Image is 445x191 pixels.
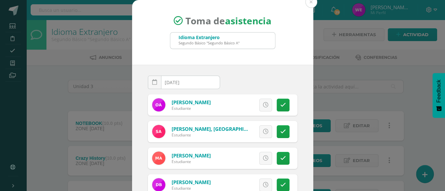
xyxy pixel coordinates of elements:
div: Segundo Básico "Segundo Básico A" [179,40,239,45]
a: [PERSON_NAME] [172,99,211,106]
div: Estudiante [172,185,211,191]
img: a8bdca864b2b6b4a6868a784cacbe5ce.png [152,152,165,165]
a: [PERSON_NAME] [172,179,211,185]
input: Fecha de Inasistencia [148,76,220,89]
div: Estudiante [172,132,251,138]
input: Busca un grado o sección aquí... [170,33,275,49]
a: [PERSON_NAME] [172,152,211,159]
div: Estudiante [172,159,211,164]
span: Toma de [185,14,271,27]
span: Excusa [228,179,246,191]
div: Estudiante [172,106,211,111]
button: Feedback - Mostrar encuesta [432,73,445,118]
span: Excusa [228,152,246,164]
img: 5d8b4df31e5746aedd4c829252c230ee.png [152,98,165,111]
a: [PERSON_NAME], [GEOGRAPHIC_DATA] [172,126,264,132]
span: Feedback [436,80,442,103]
span: Excusa [228,99,246,111]
div: Idioma Extranjero [179,34,239,40]
img: 4b0eec721368309cb62f55c1145aebae.png [152,125,165,138]
span: Excusa [228,126,246,138]
strong: asistencia [225,14,271,27]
